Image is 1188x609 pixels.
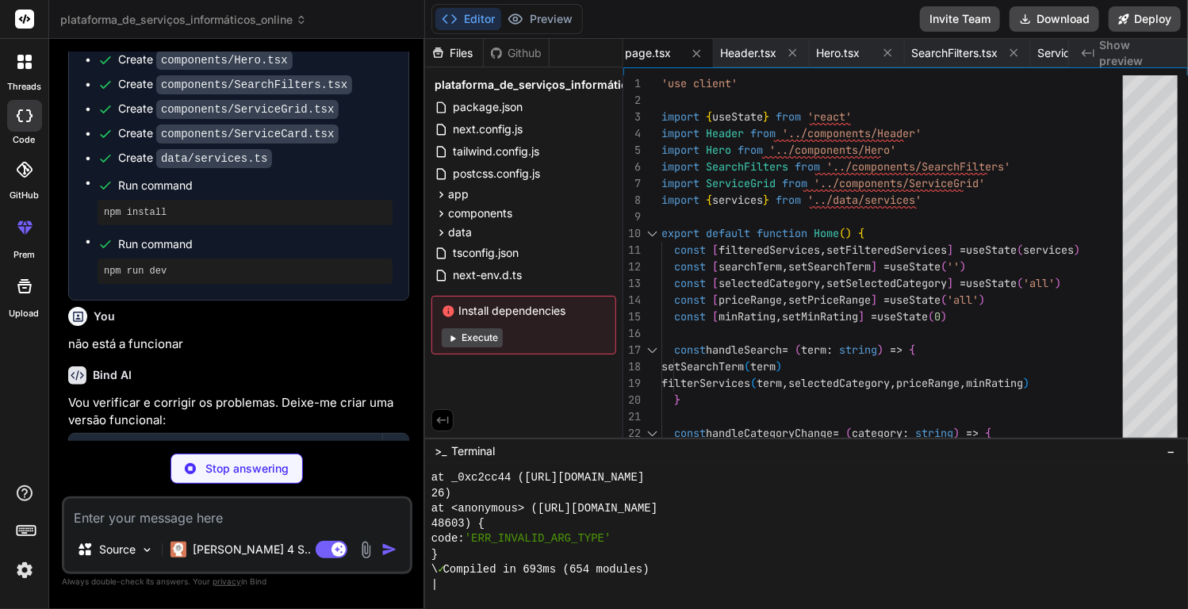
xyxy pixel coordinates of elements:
[1167,443,1175,459] span: −
[674,343,706,357] span: const
[118,101,339,117] div: Create
[118,76,352,93] div: Create
[826,159,1010,174] span: '../components/SearchFilters'
[68,335,409,354] p: não está a funcionar
[13,248,35,262] label: prem
[858,309,864,324] span: ]
[763,109,769,124] span: }
[11,557,38,584] img: settings
[960,259,966,274] span: )
[451,443,495,459] span: Terminal
[826,343,833,357] span: :
[62,574,412,589] p: Always double-check its answers. Your in Bind
[448,186,469,202] span: app
[442,303,606,319] span: Install dependencies
[1023,376,1029,390] span: )
[118,125,339,142] div: Create
[941,293,947,307] span: (
[890,376,896,390] span: ,
[814,226,839,240] span: Home
[68,394,409,430] p: Vou verificar e corrigir os problemas. Deixe-me criar uma versão funcional:
[966,276,1017,290] span: useState
[381,542,397,557] img: icon
[501,8,579,30] button: Preview
[431,547,438,562] span: }
[642,225,663,242] div: Click to collapse the range.
[871,259,877,274] span: ]
[788,293,871,307] span: setPriceRange
[782,259,788,274] span: ,
[94,308,115,324] h6: You
[960,276,966,290] span: =
[833,426,839,440] span: =
[156,51,293,70] code: components/Hero.tsx
[960,243,966,257] span: =
[782,309,858,324] span: setMinRating
[782,376,788,390] span: ,
[852,426,902,440] span: category
[757,226,807,240] span: function
[451,243,520,262] span: tsconfig.json
[674,243,706,257] span: const
[890,259,941,274] span: useState
[623,209,641,225] div: 9
[706,193,712,207] span: {
[1055,276,1061,290] span: )
[623,242,641,259] div: 11
[1017,243,1023,257] span: (
[10,189,39,202] label: GitHub
[1023,243,1074,257] span: services
[674,276,706,290] span: const
[7,80,41,94] label: threads
[719,276,820,290] span: selectedCategory
[953,426,960,440] span: )
[451,142,541,161] span: tailwind.config.js
[706,159,788,174] span: SearchFilters
[776,109,801,124] span: from
[104,206,386,219] pre: npm install
[947,293,979,307] span: 'all'
[877,343,883,357] span: )
[1023,276,1055,290] span: 'all'
[776,193,801,207] span: from
[750,376,757,390] span: (
[623,142,641,159] div: 5
[443,562,650,577] span: Compiled in 693ms (654 modules)
[947,243,953,257] span: ]
[661,359,744,373] span: setSearchTerm
[642,342,663,358] div: Click to collapse the range.
[782,293,788,307] span: ,
[623,308,641,325] div: 15
[623,109,641,125] div: 3
[706,226,750,240] span: default
[712,243,719,257] span: [
[782,176,807,190] span: from
[928,309,934,324] span: (
[757,376,782,390] span: term
[750,126,776,140] span: from
[719,293,782,307] span: priceRange
[661,376,750,390] span: filterServices
[877,309,928,324] span: useState
[1037,45,1117,61] span: ServiceGrid.tsx
[642,425,663,442] div: Click to collapse the range.
[712,309,719,324] span: [
[795,343,801,357] span: (
[10,307,40,320] label: Upload
[431,577,438,592] span: |
[719,259,782,274] span: searchTerm
[871,293,877,307] span: ]
[623,292,641,308] div: 14
[720,45,776,61] span: Header.tsx
[623,159,641,175] div: 6
[623,259,641,275] div: 12
[99,542,136,557] p: Source
[623,275,641,292] div: 13
[738,143,763,157] span: from
[623,342,641,358] div: 17
[960,376,966,390] span: ,
[431,470,645,485] span: at _0xc2cc44 ([URL][DOMAIN_NAME]
[807,193,922,207] span: '../data/services'
[156,75,352,94] code: components/SearchFilters.tsx
[719,309,776,324] span: minRating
